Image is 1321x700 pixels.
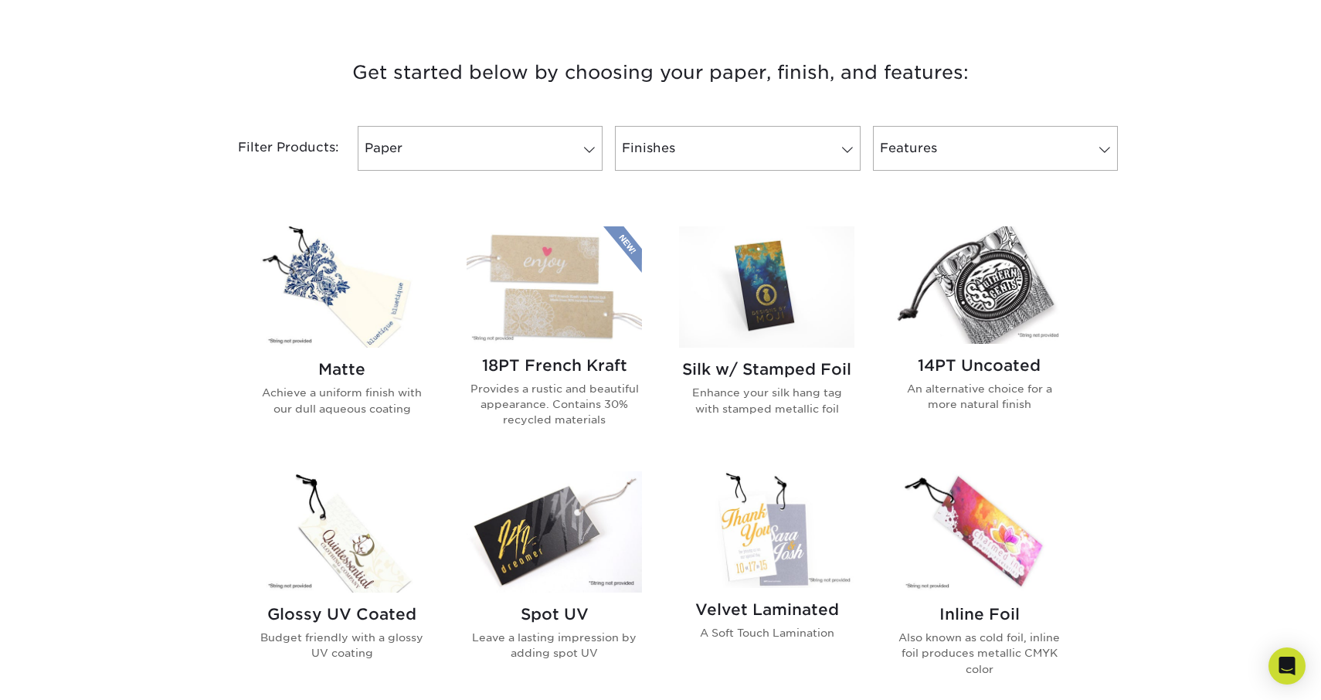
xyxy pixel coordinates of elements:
[891,226,1067,343] img: 14PT Uncoated Hang Tags
[1268,647,1306,685] div: Open Intercom Messenger
[679,385,854,416] p: Enhance your silk hang tag with stamped metallic foil
[254,605,430,624] h2: Glossy UV Coated
[467,226,642,343] img: 18PT French Kraft Hang Tags
[467,471,642,593] img: Spot UV Hang Tags
[679,625,854,641] p: A Soft Touch Lamination
[254,471,430,593] img: Glossy UV Coated Hang Tags
[358,126,603,171] a: Paper
[254,226,430,348] img: Matte Hang Tags
[615,126,860,171] a: Finishes
[679,226,854,453] a: Silk w/ Stamped Foil Hang Tags Silk w/ Stamped Foil Enhance your silk hang tag with stamped metal...
[679,600,854,619] h2: Velvet Laminated
[891,356,1067,375] h2: 14PT Uncoated
[891,226,1067,453] a: 14PT Uncoated Hang Tags 14PT Uncoated An alternative choice for a more natural finish
[679,226,854,348] img: Silk w/ Stamped Foil Hang Tags
[467,630,642,661] p: Leave a lasting impression by adding spot UV
[467,356,642,375] h2: 18PT French Kraft
[254,385,430,416] p: Achieve a uniform finish with our dull aqueous coating
[254,360,430,379] h2: Matte
[254,630,430,661] p: Budget friendly with a glossy UV coating
[891,381,1067,413] p: An alternative choice for a more natural finish
[873,126,1118,171] a: Features
[209,38,1112,107] h3: Get started below by choosing your paper, finish, and features:
[679,471,854,588] img: Velvet Laminated Hang Tags
[197,126,351,171] div: Filter Products:
[467,226,642,453] a: 18PT French Kraft Hang Tags 18PT French Kraft Provides a rustic and beautiful appearance. Contain...
[891,605,1067,624] h2: Inline Foil
[467,605,642,624] h2: Spot UV
[891,471,1067,593] img: Inline Foil Hang Tags
[254,226,430,453] a: Matte Hang Tags Matte Achieve a uniform finish with our dull aqueous coating
[679,360,854,379] h2: Silk w/ Stamped Foil
[603,226,642,273] img: New Product
[467,381,642,428] p: Provides a rustic and beautiful appearance. Contains 30% recycled materials
[891,630,1067,677] p: Also known as cold foil, inline foil produces metallic CMYK color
